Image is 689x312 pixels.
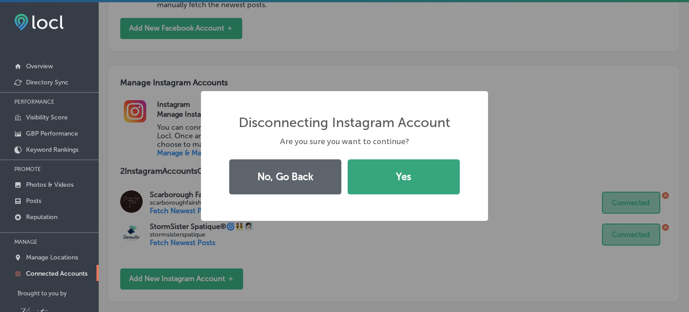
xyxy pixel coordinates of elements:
[26,130,78,137] p: GBP Performance
[26,146,78,154] p: Keyword Rankings
[26,181,74,189] p: Photos & Videos
[26,254,78,261] p: Manage Locations
[17,290,99,297] p: Brought to you by
[26,197,41,205] p: Posts
[26,114,68,121] p: Visibility Score
[229,159,341,194] button: No, Go Back
[26,79,69,86] p: Directory Sync
[224,136,465,147] div: Are you sure you want to continue?
[348,159,460,194] button: Yes
[239,114,450,131] h2: Disconnecting Instagram Account
[26,270,87,277] p: Connected Accounts
[26,62,53,70] p: Overview
[26,213,57,221] p: Reputation
[14,14,64,31] img: fda3e92497d09a02dc62c9cd864e3231.png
